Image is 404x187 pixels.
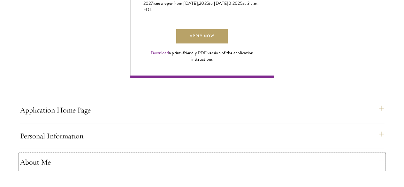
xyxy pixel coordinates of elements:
button: Application Home Page [20,102,384,118]
a: Apply Now [176,29,227,43]
button: About Me [20,154,384,169]
button: Personal Information [20,128,384,144]
a: Download [151,50,169,56]
div: a print-friendly PDF version of the application instructions [143,50,261,63]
